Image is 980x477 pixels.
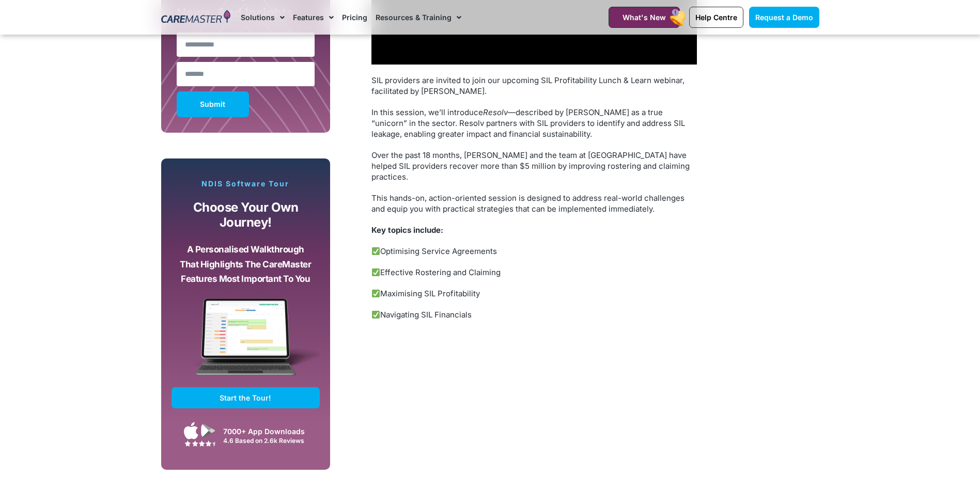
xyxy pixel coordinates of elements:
[201,423,215,438] img: Google Play App Icon
[371,246,697,257] p: Optimising Service Agreements
[695,13,737,22] span: Help Centre
[200,102,225,107] span: Submit
[223,426,315,437] div: 7000+ App Downloads
[609,7,680,28] a: What's New
[372,311,380,319] img: ✅
[223,437,315,444] div: 4.6 Based on 2.6k Reviews
[179,200,313,230] p: Choose your own journey!
[371,288,697,299] p: Maximising SIL Profitability
[161,10,231,25] img: CareMaster Logo
[371,150,697,182] p: Over the past 18 months, [PERSON_NAME] and the team at [GEOGRAPHIC_DATA] have helped SIL provider...
[371,225,443,235] strong: Key topics include:
[172,298,320,387] img: CareMaster Software Mockup on Screen
[371,309,697,320] p: Navigating SIL Financials
[372,290,380,297] img: ✅
[623,13,666,22] span: What's New
[749,7,819,28] a: Request a Demo
[371,267,697,278] p: Effective Rostering and Claiming
[755,13,813,22] span: Request a Demo
[371,193,697,214] p: This hands-on, action-oriented session is designed to address real-world challenges and equip you...
[184,422,198,439] img: Apple App Store Icon
[172,387,320,408] a: Start the Tour!
[184,440,215,447] img: Google Play Store App Review Stars
[689,7,743,28] a: Help Centre
[371,107,697,139] p: In this session, we’ll introduce —described by [PERSON_NAME] as a true “unicorn” in the sector. R...
[177,91,249,117] button: Submit
[372,247,380,255] img: ✅
[483,107,508,117] em: Resolv
[372,268,380,276] img: ✅
[179,242,313,287] p: A personalised walkthrough that highlights the CareMaster features most important to you
[220,393,271,402] span: Start the Tour!
[172,179,320,188] p: NDIS Software Tour
[371,75,697,97] p: SIL providers are invited to join our upcoming SIL Profitability Lunch & Learn webinar, facilitat...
